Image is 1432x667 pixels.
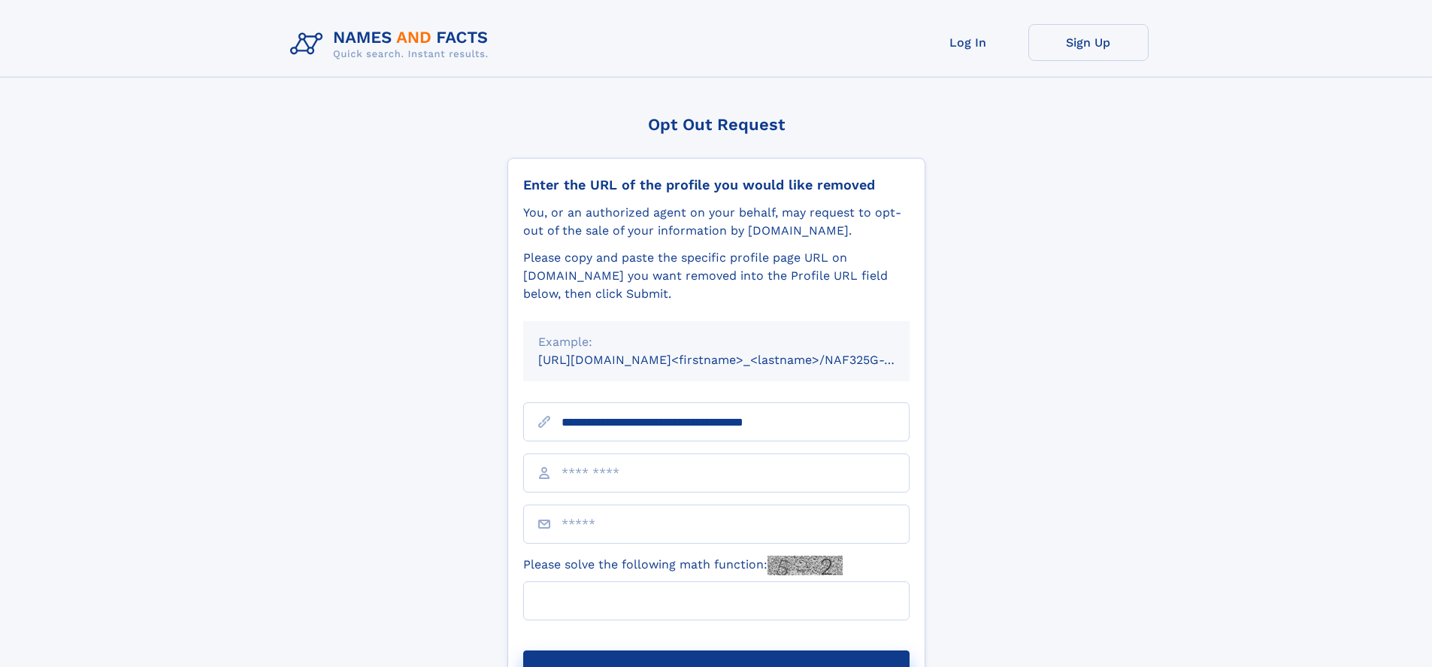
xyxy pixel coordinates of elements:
div: Enter the URL of the profile you would like removed [523,177,910,193]
small: [URL][DOMAIN_NAME]<firstname>_<lastname>/NAF325G-xxxxxxxx [538,353,938,367]
a: Log In [908,24,1028,61]
a: Sign Up [1028,24,1149,61]
div: You, or an authorized agent on your behalf, may request to opt-out of the sale of your informatio... [523,204,910,240]
div: Example: [538,333,895,351]
img: Logo Names and Facts [284,24,501,65]
label: Please solve the following math function: [523,556,843,575]
div: Please copy and paste the specific profile page URL on [DOMAIN_NAME] you want removed into the Pr... [523,249,910,303]
div: Opt Out Request [507,115,925,134]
